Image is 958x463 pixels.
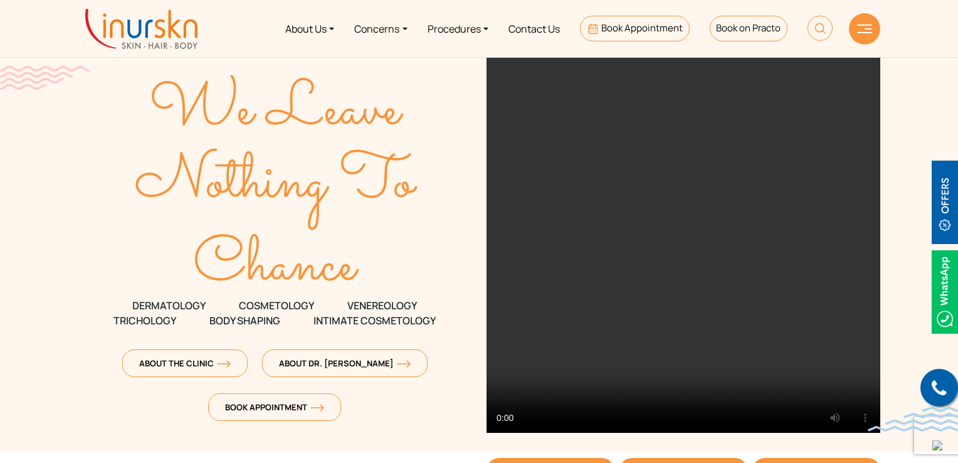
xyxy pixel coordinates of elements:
span: Book on Practo [716,21,781,35]
text: Nothing To [135,137,418,230]
a: About Us [275,5,344,52]
img: orange-arrow [217,360,231,368]
img: Whatsappicon [932,250,958,334]
img: inurskn-logo [85,9,197,49]
text: Chance [194,220,360,313]
span: Body Shaping [209,313,280,328]
img: offerBt [932,161,958,244]
img: HeaderSearch [808,16,833,41]
span: Book Appointment [601,21,683,35]
span: About Dr. [PERSON_NAME] [279,358,411,369]
a: About Dr. [PERSON_NAME]orange-arrow [262,349,428,377]
a: Contact Us [498,5,570,52]
a: About The Clinicorange-arrow [122,349,248,377]
a: Book Appointmentorange-arrow [208,393,341,421]
span: About The Clinic [139,358,231,369]
span: Intimate Cosmetology [313,313,436,328]
a: Book Appointment [580,16,690,41]
img: up-blue-arrow.svg [932,440,942,450]
img: bluewave [868,407,958,432]
span: COSMETOLOGY [239,298,314,313]
span: Book Appointment [225,402,324,413]
a: Book on Practo [710,16,787,41]
a: Whatsappicon [932,284,958,298]
span: DERMATOLOGY [132,298,206,313]
img: orange-arrow [310,404,324,412]
img: orange-arrow [397,360,411,368]
span: TRICHOLOGY [113,313,176,328]
a: Procedures [418,5,498,52]
a: Concerns [344,5,417,52]
text: We Leave [149,65,404,157]
img: hamLine.svg [857,24,872,33]
span: VENEREOLOGY [347,298,417,313]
